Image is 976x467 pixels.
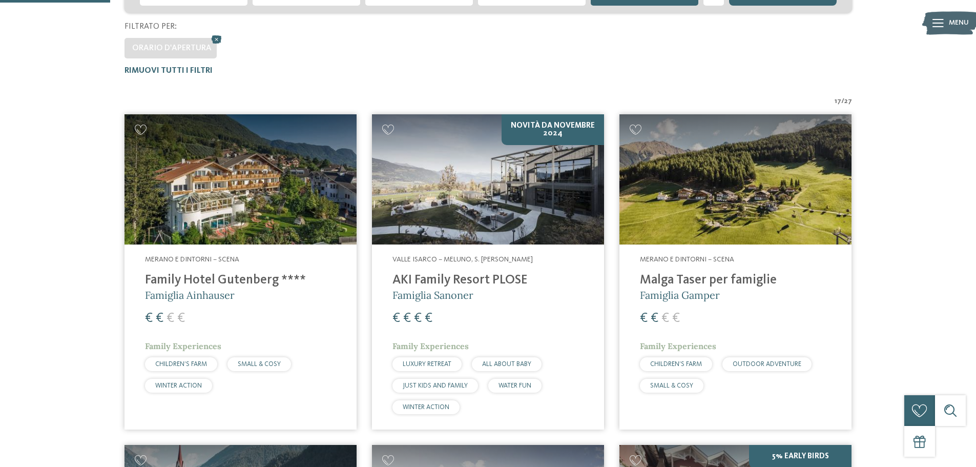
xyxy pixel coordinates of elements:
[156,312,163,325] span: €
[841,96,844,107] span: /
[392,273,584,288] h4: AKI Family Resort PLOSE
[392,289,473,301] span: Famiglia Sanoner
[372,114,604,245] img: Cercate un hotel per famiglie? Qui troverete solo i migliori!
[672,312,680,325] span: €
[619,114,852,430] a: Cercate un hotel per famiglie? Qui troverete solo i migliori! Merano e dintorni – Scena Malga Tas...
[650,382,693,389] span: SMALL & COSY
[403,361,451,368] span: LUXURY RETREAT
[124,67,213,75] span: Rimuovi tutti i filtri
[640,312,648,325] span: €
[372,114,604,430] a: Cercate un hotel per famiglie? Qui troverete solo i migliori! NOVITÀ da novembre 2024 Valle Isarc...
[661,312,669,325] span: €
[844,96,852,107] span: 27
[425,312,432,325] span: €
[403,382,468,389] span: JUST KIDS AND FAMILY
[650,361,702,368] span: CHILDREN’S FARM
[145,273,336,288] h4: Family Hotel Gutenberg ****
[403,404,449,411] span: WINTER ACTION
[145,256,239,263] span: Merano e dintorni – Scena
[640,256,734,263] span: Merano e dintorni – Scena
[124,23,177,31] span: Filtrato per:
[392,341,469,351] span: Family Experiences
[835,96,841,107] span: 17
[640,289,720,301] span: Famiglia Gamper
[640,341,716,351] span: Family Experiences
[238,361,281,368] span: SMALL & COSY
[155,361,207,368] span: CHILDREN’S FARM
[414,312,422,325] span: €
[124,114,357,245] img: Family Hotel Gutenberg ****
[167,312,174,325] span: €
[403,312,411,325] span: €
[145,312,153,325] span: €
[177,312,185,325] span: €
[733,361,801,368] span: OUTDOOR ADVENTURE
[132,44,212,52] span: Orario d'apertura
[124,114,357,430] a: Cercate un hotel per famiglie? Qui troverete solo i migliori! Merano e dintorni – Scena Family Ho...
[392,312,400,325] span: €
[145,341,221,351] span: Family Experiences
[619,114,852,245] img: Cercate un hotel per famiglie? Qui troverete solo i migliori!
[651,312,658,325] span: €
[499,382,531,389] span: WATER FUN
[155,382,202,389] span: WINTER ACTION
[392,256,533,263] span: Valle Isarco – Meluno, S. [PERSON_NAME]
[145,289,235,301] span: Famiglia Ainhauser
[482,361,531,368] span: ALL ABOUT BABY
[640,273,831,288] h4: Malga Taser per famiglie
